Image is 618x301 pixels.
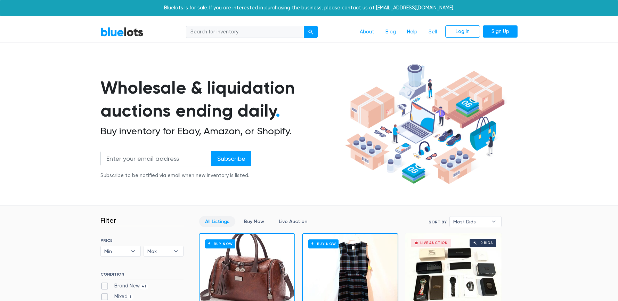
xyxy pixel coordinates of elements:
a: BlueLots [100,27,144,37]
div: Live Auction [420,241,448,245]
input: Search for inventory [186,26,304,38]
h2: Buy inventory for Ebay, Amazon, or Shopify. [100,125,342,137]
div: 0 bids [480,241,493,245]
span: Min [104,246,127,256]
span: 41 [140,284,148,289]
b: ▾ [169,246,183,256]
a: Live Auction [273,216,313,227]
b: ▾ [487,216,501,227]
span: . [276,100,280,121]
a: Buy Now [238,216,270,227]
input: Enter your email address [100,151,212,166]
a: All Listings [199,216,235,227]
h6: Buy Now [205,239,235,248]
a: Blog [380,25,401,39]
a: Log In [445,25,480,38]
span: Most Bids [453,216,488,227]
b: ▾ [126,246,140,256]
a: Sign Up [483,25,518,38]
h6: Buy Now [308,239,339,248]
h6: PRICE [100,238,184,243]
h1: Wholesale & liquidation auctions ending daily [100,76,342,122]
h3: Filter [100,216,116,224]
a: Sell [423,25,442,39]
a: About [354,25,380,39]
label: Mixed [100,293,133,301]
h6: CONDITION [100,272,184,279]
span: 1 [128,294,133,300]
label: Brand New [100,282,148,290]
img: hero-ee84e7d0318cb26816c560f6b4441b76977f77a177738b4e94f68c95b2b83dbb.png [342,61,507,188]
input: Subscribe [211,151,251,166]
div: Subscribe to be notified via email when new inventory is listed. [100,172,251,180]
a: Help [401,25,423,39]
span: Max [147,246,170,256]
label: Sort By [429,219,447,225]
